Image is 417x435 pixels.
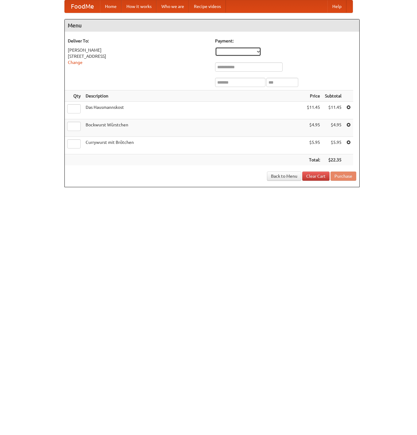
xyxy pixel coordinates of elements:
[100,0,122,13] a: Home
[65,0,100,13] a: FoodMe
[304,154,322,166] th: Total:
[68,38,209,44] h5: Deliver To:
[65,19,359,32] h4: Menu
[156,0,189,13] a: Who we are
[302,172,330,181] a: Clear Cart
[267,172,301,181] a: Back to Menu
[68,53,209,59] div: [STREET_ADDRESS]
[322,137,344,154] td: $5.95
[68,47,209,53] div: [PERSON_NAME]
[83,102,304,119] td: Das Hausmannskost
[83,137,304,154] td: Currywurst mit Brötchen
[304,119,322,137] td: $4.95
[327,0,346,13] a: Help
[322,154,344,166] th: $22.35
[83,119,304,137] td: Bockwurst Würstchen
[68,60,83,65] a: Change
[304,90,322,102] th: Price
[330,172,356,181] button: Purchase
[304,137,322,154] td: $5.95
[83,90,304,102] th: Description
[122,0,156,13] a: How it works
[189,0,226,13] a: Recipe videos
[322,102,344,119] td: $11.45
[65,90,83,102] th: Qty
[215,38,356,44] h5: Payment:
[322,90,344,102] th: Subtotal
[322,119,344,137] td: $4.95
[304,102,322,119] td: $11.45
